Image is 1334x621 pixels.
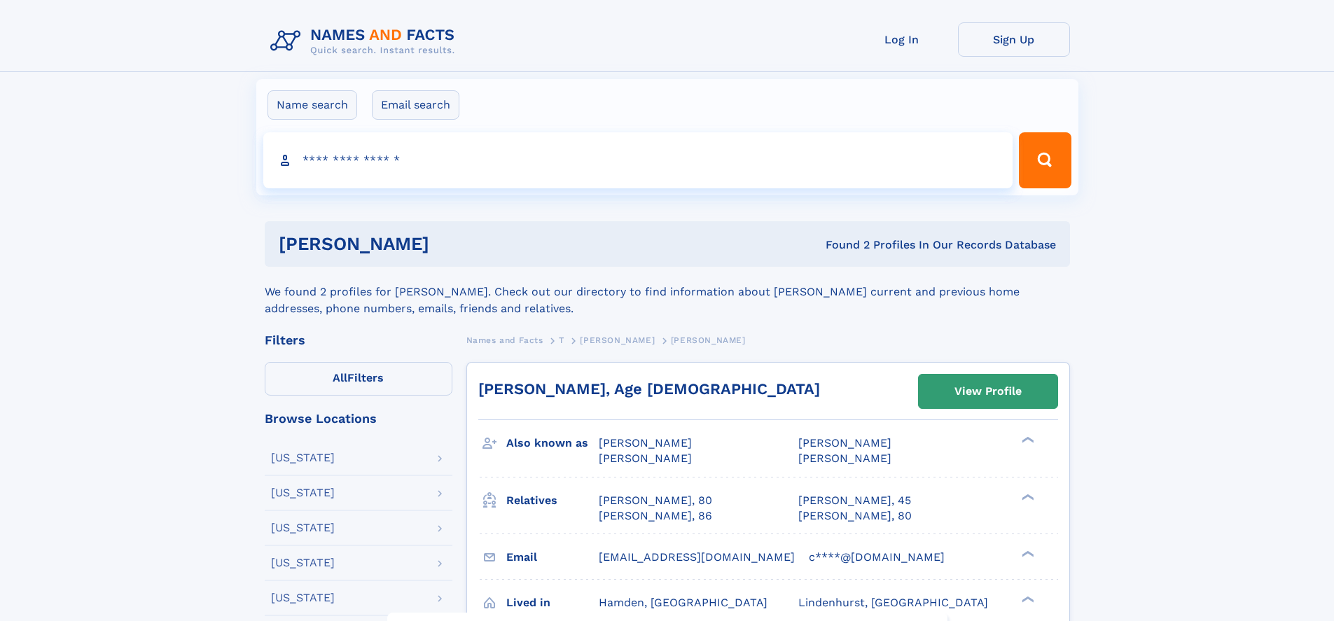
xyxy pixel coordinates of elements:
a: Names and Facts [466,331,543,349]
button: Search Button [1019,132,1071,188]
label: Filters [265,362,452,396]
label: Name search [268,90,357,120]
span: Lindenhurst, [GEOGRAPHIC_DATA] [798,596,988,609]
a: [PERSON_NAME], 86 [599,508,712,524]
div: ❯ [1018,435,1035,445]
span: [PERSON_NAME] [798,452,891,465]
a: [PERSON_NAME], 45 [798,493,911,508]
span: All [333,371,347,384]
div: Filters [265,334,452,347]
span: [PERSON_NAME] [798,436,891,449]
div: [US_STATE] [271,487,335,498]
div: [US_STATE] [271,452,335,463]
div: [US_STATE] [271,557,335,568]
div: We found 2 profiles for [PERSON_NAME]. Check out our directory to find information about [PERSON_... [265,267,1070,317]
div: ❯ [1018,492,1035,501]
a: [PERSON_NAME], 80 [798,508,912,524]
div: [US_STATE] [271,522,335,533]
h3: Email [506,545,599,569]
h3: Lived in [506,591,599,615]
div: Browse Locations [265,412,452,425]
span: [PERSON_NAME] [599,452,692,465]
img: Logo Names and Facts [265,22,466,60]
div: Found 2 Profiles In Our Records Database [627,237,1056,253]
div: [US_STATE] [271,592,335,603]
input: search input [263,132,1013,188]
a: Sign Up [958,22,1070,57]
div: View Profile [954,375,1022,407]
span: Hamden, [GEOGRAPHIC_DATA] [599,596,767,609]
h3: Relatives [506,489,599,512]
h1: [PERSON_NAME] [279,235,627,253]
a: [PERSON_NAME], 80 [599,493,712,508]
a: T [559,331,564,349]
a: [PERSON_NAME], Age [DEMOGRAPHIC_DATA] [478,380,820,398]
span: T [559,335,564,345]
label: Email search [372,90,459,120]
span: [PERSON_NAME] [599,436,692,449]
span: [EMAIL_ADDRESS][DOMAIN_NAME] [599,550,795,564]
a: View Profile [919,375,1057,408]
div: ❯ [1018,594,1035,603]
a: [PERSON_NAME] [580,331,655,349]
span: [PERSON_NAME] [671,335,746,345]
div: ❯ [1018,549,1035,558]
span: [PERSON_NAME] [580,335,655,345]
h3: Also known as [506,431,599,455]
a: Log In [846,22,958,57]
